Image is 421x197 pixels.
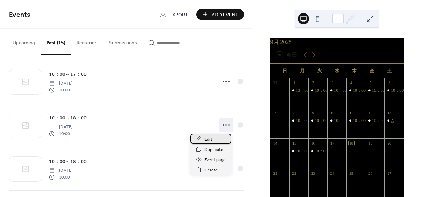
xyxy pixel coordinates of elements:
[353,88,383,94] div: 10：00～20：00
[49,87,73,93] span: 10:00
[296,148,326,154] div: 10：00～20：00
[329,140,335,146] div: 17
[212,11,239,18] span: Add Event
[291,171,297,176] div: 22
[204,146,223,153] span: Duplicate
[204,136,212,143] span: Edit
[7,29,41,54] button: Upcoming
[49,114,87,122] a: 10：00～18：00
[329,171,335,176] div: 24
[296,118,326,124] div: 10：00～18：00
[349,171,354,176] div: 25
[49,114,87,122] span: 10：00～18：00
[49,80,73,87] span: [DATE]
[315,148,345,154] div: 10：00～17：00
[289,88,308,94] div: 13：00～18：00
[154,9,193,20] a: Export
[329,80,335,85] div: 3
[291,140,297,146] div: 15
[366,118,385,124] div: 10：00～17：00
[315,118,345,124] div: 10：00～18：00
[289,118,308,124] div: 10：00～18：00
[308,88,328,94] div: 10：00～18：00
[349,80,354,85] div: 4
[346,88,366,94] div: 10：00～20：00
[366,88,385,94] div: 10：00～17：00
[334,118,363,124] div: 10：00～17：00
[204,167,218,174] span: Delete
[384,118,404,124] div: △
[363,64,381,78] div: 金
[391,118,394,124] div: △
[387,171,392,176] div: 27
[9,8,31,22] span: Events
[49,174,73,180] span: 10:00
[49,124,73,130] span: [DATE]
[308,118,328,124] div: 10：00～18：00
[294,64,311,78] div: 月
[41,29,71,55] button: Past (15)
[381,64,398,78] div: 土
[372,88,402,94] div: 10：00～17：00
[368,110,373,116] div: 12
[308,148,328,154] div: 10：00～17：00
[387,80,392,85] div: 6
[296,88,326,94] div: 13：00～18：00
[327,88,346,94] div: 10：00～17：00
[368,80,373,85] div: 5
[49,70,87,78] a: 10：00～17：00
[311,171,316,176] div: 23
[329,110,335,116] div: 10
[349,110,354,116] div: 11
[103,29,143,54] button: Submissions
[387,110,392,116] div: 13
[328,64,346,78] div: 水
[49,157,87,165] a: 10：00～18：00
[273,171,278,176] div: 21
[384,88,404,94] div: 10：00～20：00
[49,168,73,174] span: [DATE]
[372,118,402,124] div: 10：00～17：00
[291,80,297,85] div: 1
[353,118,383,124] div: 10：00～20：00
[368,171,373,176] div: 26
[169,11,188,18] span: Export
[49,71,87,78] span: 10：00～17：00
[315,88,345,94] div: 10：00～18：00
[349,140,354,146] div: 18
[311,140,316,146] div: 16
[311,64,328,78] div: 火
[368,140,373,146] div: 19
[273,80,278,85] div: 31
[273,110,278,116] div: 7
[49,130,73,137] span: 10:00
[71,29,103,54] button: Recurring
[346,64,363,78] div: 木
[273,140,278,146] div: 14
[327,118,346,124] div: 10：00～17：00
[204,156,226,164] span: Event page
[289,148,308,154] div: 10：00～20：00
[311,80,316,85] div: 2
[311,110,316,116] div: 9
[346,118,366,124] div: 10：00～20：00
[334,88,363,94] div: 10：00～17：00
[270,38,404,46] div: 9月 2025
[291,110,297,116] div: 8
[196,9,244,20] button: Add Event
[391,88,421,94] div: 10：00～20：00
[387,140,392,146] div: 20
[276,64,294,78] div: 日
